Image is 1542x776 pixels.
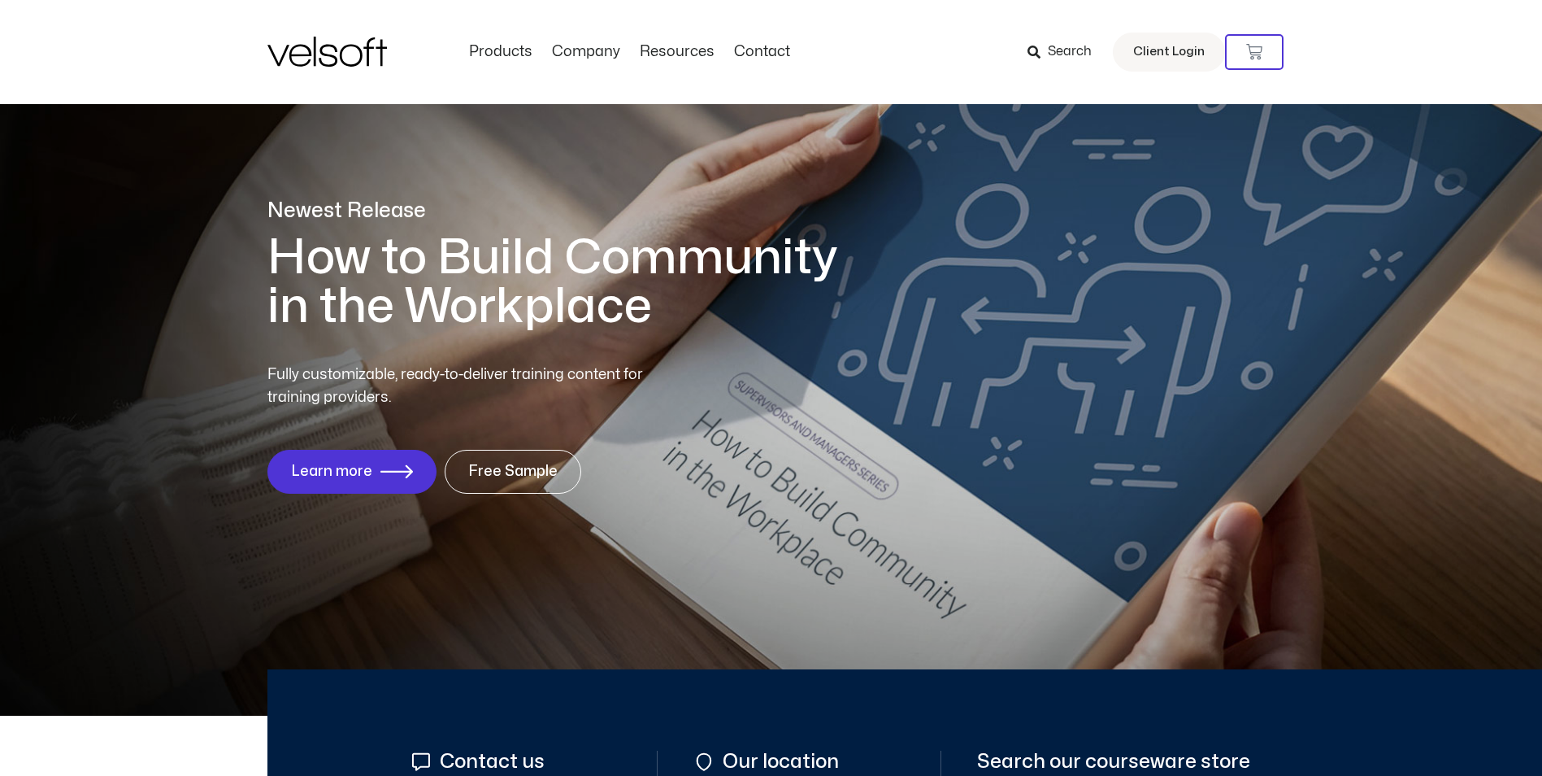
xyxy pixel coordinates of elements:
[436,751,545,773] span: Contact us
[267,197,861,225] p: Newest Release
[468,464,558,480] span: Free Sample
[542,43,630,61] a: CompanyMenu Toggle
[1048,41,1092,63] span: Search
[291,464,372,480] span: Learn more
[724,43,800,61] a: ContactMenu Toggle
[1027,38,1103,66] a: Search
[445,450,581,494] a: Free Sample
[267,364,672,409] p: Fully customizable, ready-to-deliver training content for training providers.
[459,43,800,61] nav: Menu
[630,43,724,61] a: ResourcesMenu Toggle
[719,751,839,773] span: Our location
[1133,41,1205,63] span: Client Login
[267,233,861,331] h1: How to Build Community in the Workplace
[459,43,542,61] a: ProductsMenu Toggle
[977,751,1250,773] span: Search our courseware store
[1113,33,1225,72] a: Client Login
[267,37,387,67] img: Velsoft Training Materials
[267,450,437,494] a: Learn more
